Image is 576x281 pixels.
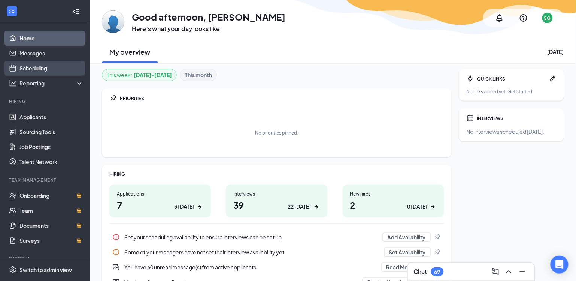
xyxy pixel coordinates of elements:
div: Some of your managers have not set their interview availability yet [109,245,444,260]
div: PRIORITIES [120,95,444,102]
div: INTERVIEWS [477,115,557,121]
svg: ArrowRight [429,203,437,211]
div: You have 60 unread message(s) from active applicants [109,260,444,275]
div: No priorities pinned. [255,130,298,136]
svg: Bolt [467,75,474,82]
div: QUICK LINKS [477,76,546,82]
div: No links added yet. Get started! [467,88,557,95]
h3: Chat [414,268,427,276]
a: TeamCrown [19,203,84,218]
a: InfoSome of your managers have not set their interview availability yetSet AvailabilityPin [109,245,444,260]
h1: 39 [233,199,320,211]
div: Team Management [9,177,82,183]
a: Interviews3922 [DATE]ArrowRight [226,185,327,217]
button: Minimize [516,266,528,278]
h2: My overview [110,47,151,57]
div: Hiring [9,98,82,105]
svg: Info [112,233,120,241]
a: Talent Network [19,154,84,169]
a: Sourcing Tools [19,124,84,139]
svg: Analysis [9,79,16,87]
svg: ArrowRight [196,203,203,211]
button: Read Messages [382,263,431,272]
a: New hires20 [DATE]ArrowRight [343,185,444,217]
div: [DATE] [548,48,564,55]
button: ComposeMessage [489,266,501,278]
a: Home [19,31,84,46]
svg: Pin [109,94,117,102]
div: 3 [DATE] [174,203,194,211]
div: Payroll [9,256,82,262]
a: DoubleChatActiveYou have 60 unread message(s) from active applicantsRead MessagesPin [109,260,444,275]
a: DocumentsCrown [19,218,84,233]
a: Job Postings [19,139,84,154]
a: Scheduling [19,61,84,76]
svg: QuestionInfo [519,13,528,22]
div: Applications [117,191,203,197]
div: No interviews scheduled [DATE]. [467,128,557,135]
a: InfoSet your scheduling availability to ensure interviews can be set upAdd AvailabilityPin [109,230,444,245]
div: 0 [DATE] [407,203,428,211]
div: Set your scheduling availability to ensure interviews can be set up [109,230,444,245]
h1: 2 [350,199,437,211]
div: Interviews [233,191,320,197]
a: Messages [19,46,84,61]
svg: Info [112,248,120,256]
svg: Pin [434,233,441,241]
svg: Calendar [467,114,474,122]
div: Open Intercom Messenger [551,256,569,274]
svg: ArrowRight [313,203,320,211]
b: This month [185,71,212,79]
svg: Pen [549,75,557,82]
div: HIRING [109,171,444,177]
div: Some of your managers have not set their interview availability yet [124,248,380,256]
div: You have 60 unread message(s) from active applicants [124,263,377,271]
svg: ChevronUp [504,267,513,276]
div: This week : [107,71,172,79]
a: SurveysCrown [19,233,84,248]
div: Reporting [19,79,84,87]
button: Set Availability [384,248,431,257]
div: Switch to admin view [19,266,72,274]
button: Add Availability [383,233,431,242]
h3: Here’s what your day looks like [132,25,285,33]
svg: ComposeMessage [491,267,500,276]
img: Stephanie Gallant [102,10,124,33]
div: 22 [DATE] [288,203,311,211]
svg: Pin [434,248,441,256]
button: ChevronUp [503,266,515,278]
svg: WorkstreamLogo [8,7,16,15]
svg: Collapse [72,8,80,15]
svg: Settings [9,266,16,274]
a: Applicants [19,109,84,124]
div: SG [544,15,551,21]
a: Applications73 [DATE]ArrowRight [109,185,211,217]
svg: Notifications [495,13,504,22]
b: [DATE] - [DATE] [134,71,172,79]
div: New hires [350,191,437,197]
h1: 7 [117,199,203,211]
a: OnboardingCrown [19,188,84,203]
div: Set your scheduling availability to ensure interviews can be set up [124,233,378,241]
div: 69 [434,269,440,275]
svg: DoubleChatActive [112,263,120,271]
h1: Good afternoon, [PERSON_NAME] [132,10,285,23]
svg: Minimize [518,267,527,276]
